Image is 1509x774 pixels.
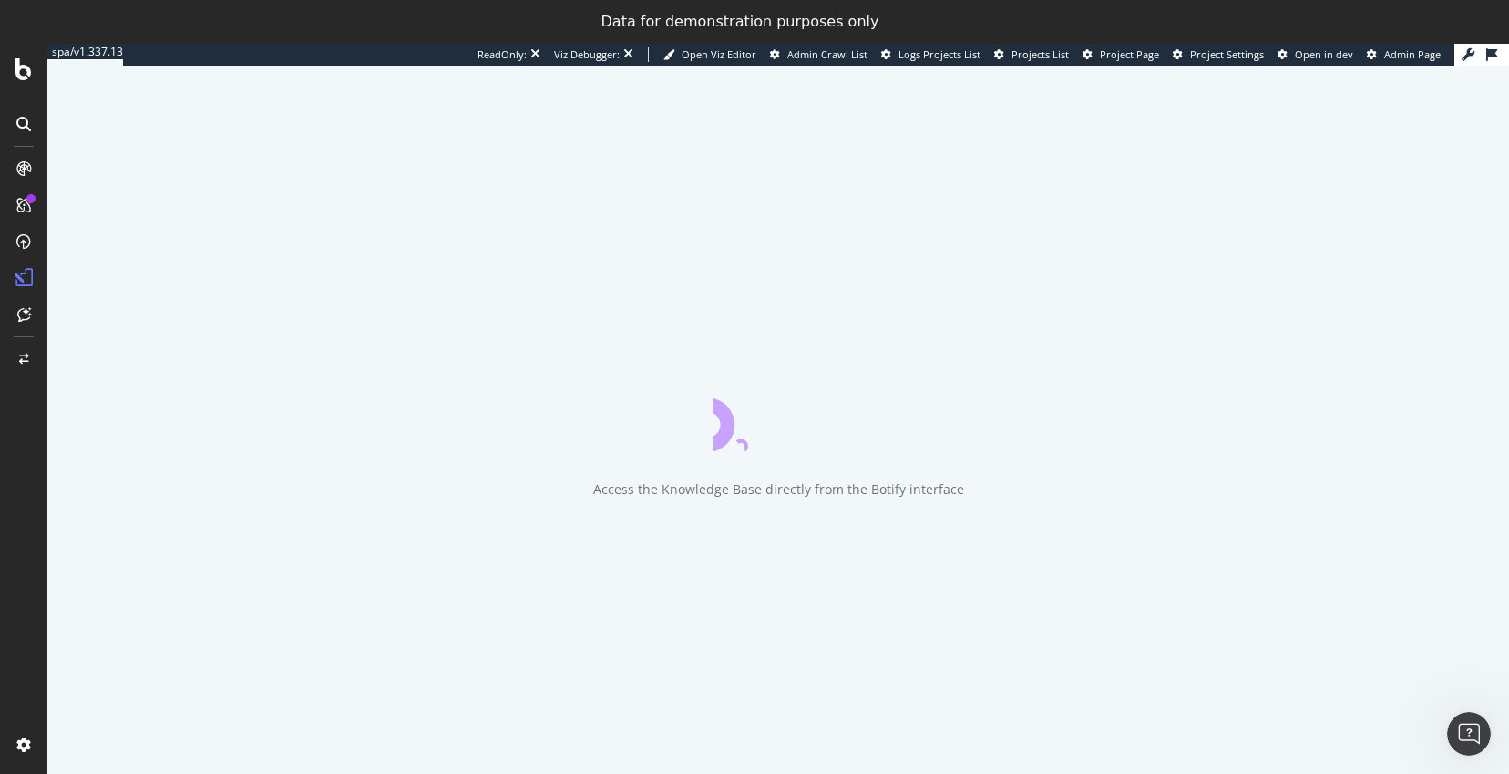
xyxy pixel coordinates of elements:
div: Viz Debugger: [554,47,620,62]
span: Project Page [1100,47,1159,61]
span: Logs Projects List [898,47,980,61]
span: Open in dev [1295,47,1353,61]
iframe: Intercom live chat [1447,712,1491,756]
div: spa/v1.337.13 [47,44,123,59]
a: Admin Page [1367,47,1441,62]
span: Project Settings [1190,47,1264,61]
div: animation [713,386,844,451]
div: Data for demonstration purposes only [601,13,879,31]
a: Projects List [994,47,1069,62]
span: Admin Crawl List [787,47,867,61]
a: Logs Projects List [881,47,980,62]
a: Project Settings [1173,47,1264,62]
span: Open Viz Editor [682,47,756,61]
div: Access the Knowledge Base directly from the Botify interface [593,480,964,499]
a: spa/v1.337.13 [47,44,123,66]
a: Project Page [1083,47,1159,62]
a: Admin Crawl List [770,47,867,62]
div: ReadOnly: [477,47,527,62]
a: Open Viz Editor [663,47,756,62]
span: Projects List [1011,47,1069,61]
span: Admin Page [1384,47,1441,61]
a: Open in dev [1278,47,1353,62]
